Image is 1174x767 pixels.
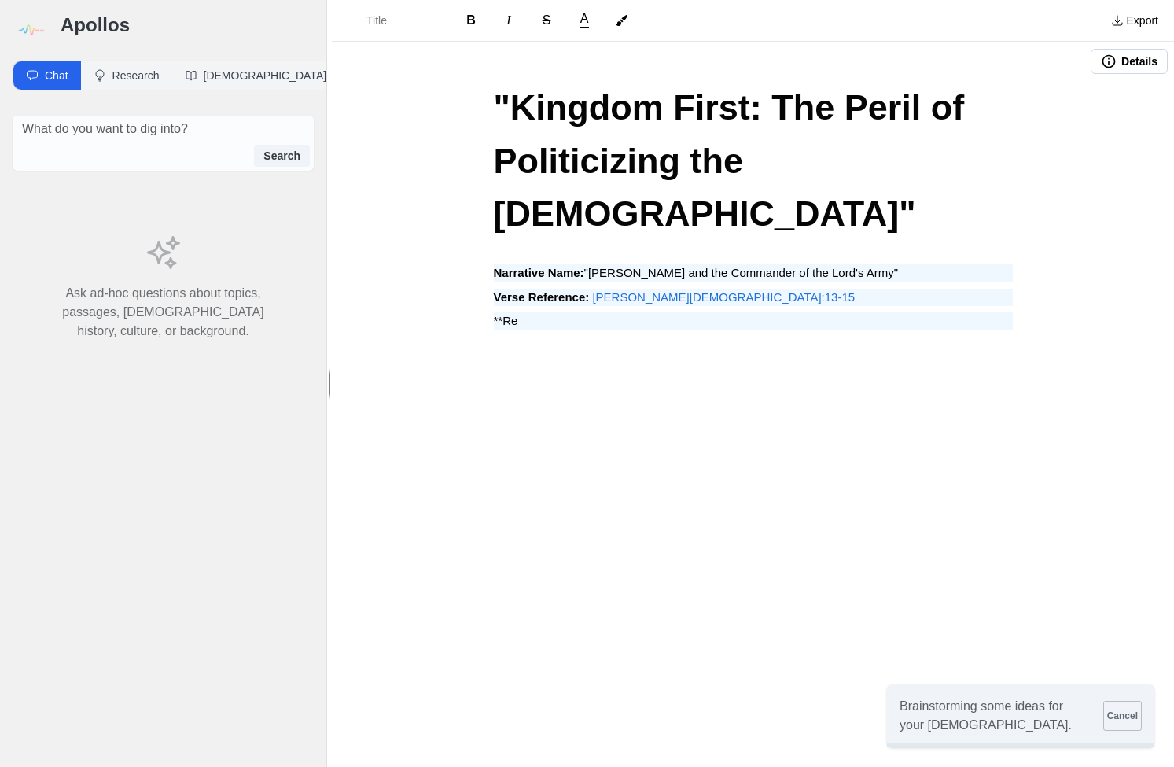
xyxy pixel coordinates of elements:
[338,6,440,35] button: Formatting Options
[254,145,310,167] button: Search
[494,87,974,234] span: "Kingdom First: The Peril of Politicizing the [DEMOGRAPHIC_DATA]"
[454,8,488,33] button: Format Bold
[1091,49,1168,74] button: Details
[13,61,81,90] button: Chat
[491,8,526,33] button: Format Italics
[494,266,584,279] strong: Narrative Name:
[81,61,172,90] button: Research
[584,266,899,279] span: "[PERSON_NAME] and the Commander of the Lord's Army"
[580,13,589,25] span: A
[61,13,314,38] h3: Apollos
[366,13,421,28] span: Title
[1103,701,1142,731] button: Cancel
[1102,8,1168,33] button: Export
[567,9,602,31] button: A
[13,13,48,48] img: logo
[506,13,510,27] span: I
[172,61,340,90] button: [DEMOGRAPHIC_DATA]
[592,290,855,304] a: [PERSON_NAME][DEMOGRAPHIC_DATA]:13-15
[543,13,551,27] span: S
[494,290,590,304] strong: Verse Reference:
[50,284,276,341] p: Ask ad-hoc questions about topics, passages, [DEMOGRAPHIC_DATA] history, culture, or background.
[529,8,564,33] button: Format Strikethrough
[466,13,476,27] span: B
[900,697,1080,735] p: Brainstorming some ideas for your [DEMOGRAPHIC_DATA].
